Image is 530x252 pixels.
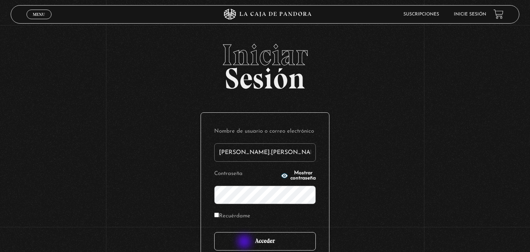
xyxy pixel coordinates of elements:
[33,12,45,17] span: Menu
[214,232,316,251] input: Acceder
[214,213,219,217] input: Recuérdame
[281,171,316,181] button: Mostrar contraseña
[11,40,519,70] span: Iniciar
[494,9,504,19] a: View your shopping cart
[214,168,279,180] label: Contraseña
[403,12,439,17] a: Suscripciones
[290,171,316,181] span: Mostrar contraseña
[214,211,250,222] label: Recuérdame
[11,40,519,87] h2: Sesión
[214,126,316,137] label: Nombre de usuario o correo electrónico
[454,12,486,17] a: Inicie sesión
[31,18,48,23] span: Cerrar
